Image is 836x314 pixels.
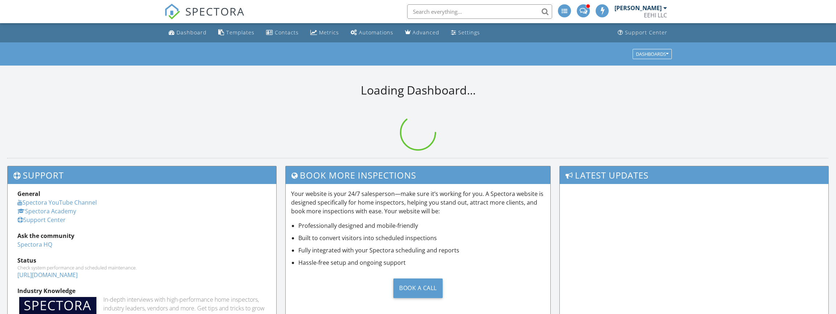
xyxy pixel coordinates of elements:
[17,265,266,271] div: Check system performance and scheduled maintenance.
[17,240,52,248] a: Spectora HQ
[359,29,393,36] div: Automations
[644,12,667,19] div: EEHI LLC
[319,29,339,36] div: Metrics
[17,198,97,206] a: Spectora YouTube Channel
[614,4,662,12] div: [PERSON_NAME]
[458,29,480,36] div: Settings
[275,29,299,36] div: Contacts
[625,29,667,36] div: Support Center
[17,207,76,215] a: Spectora Academy
[291,189,545,215] p: Your website is your 24/7 salesperson—make sure it’s working for you. A Spectora website is desig...
[177,29,207,36] div: Dashboard
[185,4,245,19] span: SPECTORA
[263,26,302,39] a: Contacts
[298,246,545,255] li: Fully integrated with your Spectora scheduling and reports
[298,221,545,230] li: Professionally designed and mobile-friendly
[407,4,552,19] input: Search everything...
[17,216,66,224] a: Support Center
[17,256,266,265] div: Status
[164,4,180,20] img: The Best Home Inspection Software - Spectora
[348,26,396,39] a: Automations (Advanced)
[17,286,266,295] div: Industry Knowledge
[298,258,545,267] li: Hassle-free setup and ongoing support
[413,29,439,36] div: Advanced
[636,51,669,56] div: Dashboards
[560,166,828,184] h3: Latest Updates
[291,273,545,303] a: Book a Call
[215,26,257,39] a: Templates
[17,231,266,240] div: Ask the community
[286,166,550,184] h3: Book More Inspections
[164,10,245,25] a: SPECTORA
[17,190,40,198] strong: General
[17,271,78,279] a: [URL][DOMAIN_NAME]
[615,26,670,39] a: Support Center
[298,234,545,242] li: Built to convert visitors into scheduled inspections
[307,26,342,39] a: Metrics
[402,26,442,39] a: Advanced
[448,26,483,39] a: Settings
[166,26,210,39] a: Dashboard
[393,279,443,298] div: Book a Call
[226,29,254,36] div: Templates
[633,49,672,59] button: Dashboards
[8,166,276,184] h3: Support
